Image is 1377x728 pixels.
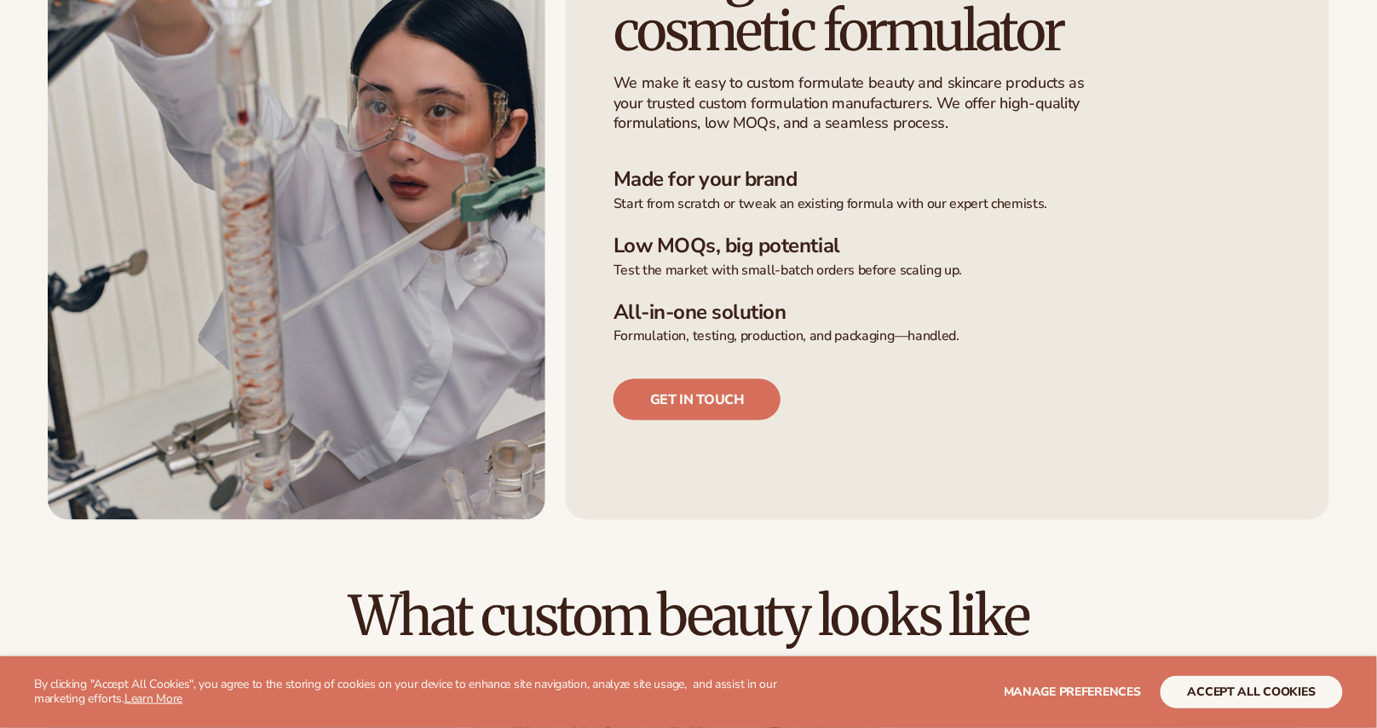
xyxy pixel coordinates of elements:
p: We make it easy to custom formulate beauty and skincare products as your trusted custom formulati... [614,73,1095,133]
button: Manage preferences [1004,676,1141,708]
h3: All-in-one solution [614,300,1282,325]
p: Test the market with small-batch orders before scaling up. [614,262,1282,280]
a: Learn More [124,690,182,707]
p: Start from scratch or tweak an existing formula with our expert chemists. [614,195,1282,213]
span: Manage preferences [1004,684,1141,700]
a: Get in touch [614,379,781,420]
p: By clicking "Accept All Cookies", you agree to the storing of cookies on your device to enhance s... [34,678,783,707]
h2: What custom beauty looks like [48,588,1329,645]
h3: Low MOQs, big potential [614,234,1282,258]
p: Formulation, testing, production, and packaging—handled. [614,327,1282,345]
h3: Made for your brand [614,167,1282,192]
button: accept all cookies [1161,676,1343,708]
